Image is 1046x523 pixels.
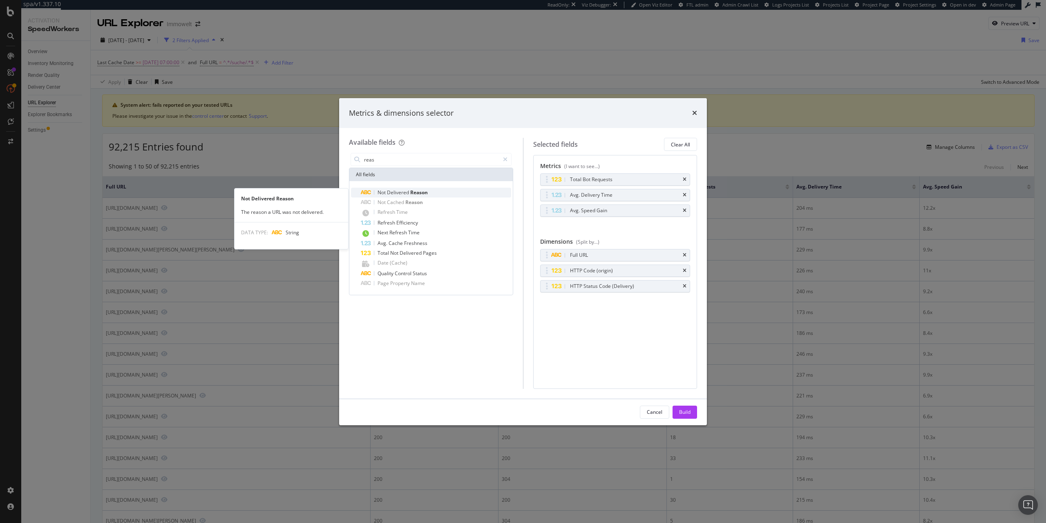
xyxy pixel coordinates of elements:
div: Cancel [647,409,662,415]
button: Build [673,406,697,419]
span: Cache [389,240,404,247]
span: Name [411,280,425,287]
span: Page [378,280,390,287]
span: Not [390,249,400,256]
div: times [683,284,686,289]
button: Cancel [640,406,669,419]
span: Time [396,209,408,215]
span: Reason [410,189,428,196]
span: Pages [423,249,437,256]
span: Date [378,259,390,266]
span: Total [378,249,390,256]
div: Total Bot Requests [570,175,612,184]
div: times [683,268,686,273]
div: Total Bot Requeststimes [540,173,691,186]
span: Not [378,189,387,196]
div: HTTP Status Code (Delivery)times [540,280,691,292]
div: Avg. Speed Gain [570,207,607,215]
div: HTTP Code (origin) [570,267,613,275]
span: Efficiency [396,219,418,226]
span: Next [378,229,389,236]
span: Property [390,280,411,287]
div: times [692,108,697,119]
div: modal [339,98,707,425]
div: The reason a URL was not delivered. [235,209,348,215]
span: Delivered [400,249,423,256]
span: Refresh [389,229,408,236]
div: HTTP Code (origin)times [540,265,691,277]
span: Quality [378,270,395,277]
span: Avg. [378,240,389,247]
div: Full URLtimes [540,249,691,261]
div: times [683,193,686,198]
span: Not [378,199,387,206]
span: Refresh [378,219,396,226]
div: Not Delivered Reason [235,195,348,202]
span: Cached [387,199,405,206]
div: (Split by...) [576,238,599,245]
div: (I want to see...) [564,163,600,170]
div: times [683,208,686,213]
div: HTTP Status Code (Delivery) [570,282,634,290]
span: Freshness [404,240,427,247]
span: Delivered [387,189,410,196]
div: Avg. Delivery Timetimes [540,189,691,201]
div: times [683,177,686,182]
div: Avg. Speed Gaintimes [540,204,691,217]
span: Time [408,229,420,236]
button: Clear All [664,138,697,151]
span: Control [395,270,413,277]
span: Refresh [378,209,396,215]
div: Avg. Delivery Time [570,191,612,199]
div: Available fields [349,138,396,147]
div: All fields [349,168,513,181]
div: Selected fields [533,140,578,149]
div: Open Intercom Messenger [1018,495,1038,515]
span: Reason [405,199,423,206]
div: Full URL [570,251,588,259]
div: Clear All [671,141,690,148]
div: times [683,253,686,258]
div: Dimensions [540,238,691,249]
span: (Cache) [390,259,407,266]
span: Status [413,270,427,277]
div: Build [679,409,691,415]
div: Metrics & dimensions selector [349,108,454,119]
div: Metrics [540,162,691,173]
input: Search by field name [363,153,499,166]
